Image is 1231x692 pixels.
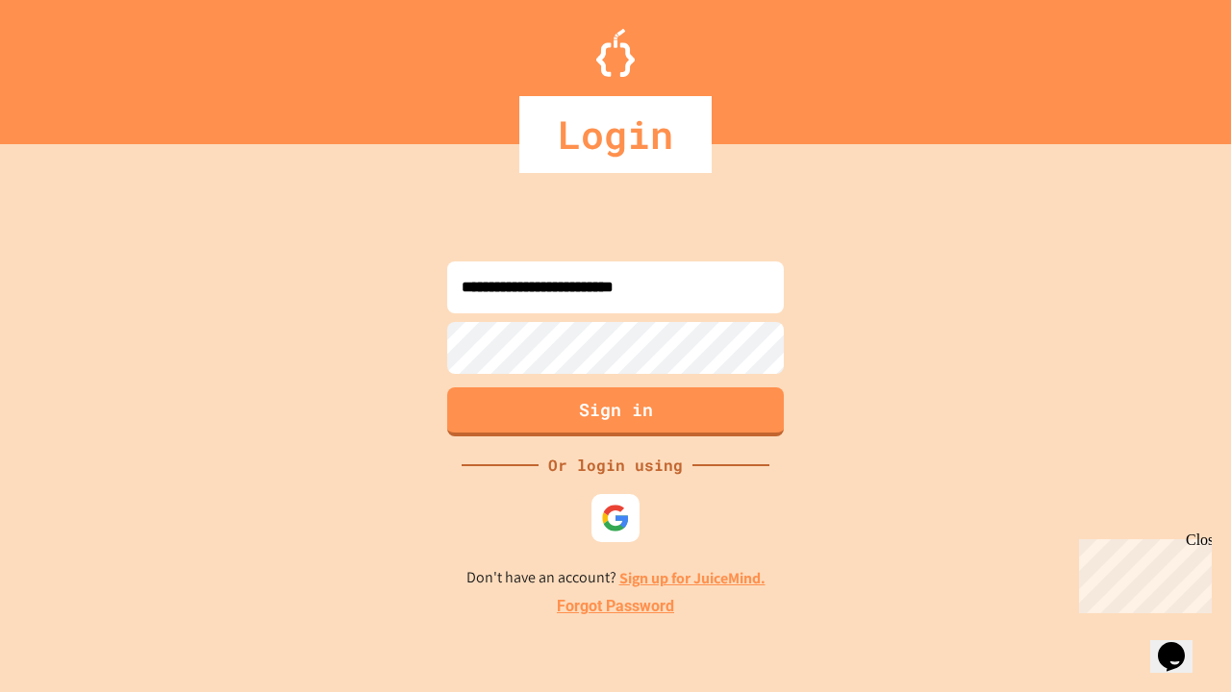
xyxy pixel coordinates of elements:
img: Logo.svg [596,29,635,77]
a: Forgot Password [557,595,674,618]
iframe: chat widget [1150,615,1212,673]
div: Login [519,96,712,173]
button: Sign in [447,387,784,436]
iframe: chat widget [1071,531,1212,613]
div: Or login using [539,454,692,477]
div: Chat with us now!Close [8,8,133,122]
img: google-icon.svg [601,504,630,532]
p: Don't have an account? [466,566,766,590]
a: Sign up for JuiceMind. [619,568,766,588]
